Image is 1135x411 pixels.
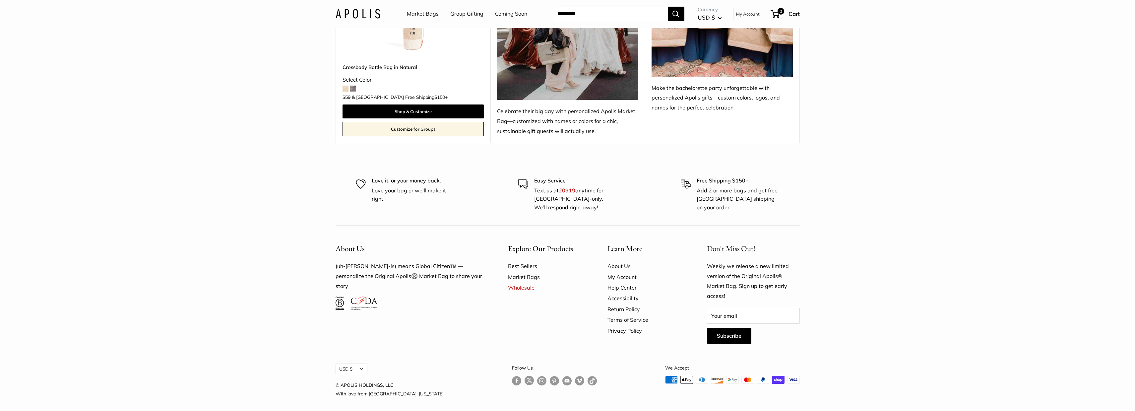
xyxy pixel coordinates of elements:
img: Certified B Corporation [336,297,345,310]
p: Text us at anytime for [GEOGRAPHIC_DATA]-only. We’ll respond right away! [534,186,617,212]
a: Wholesale [508,282,584,293]
a: Best Sellers [508,261,584,271]
button: USD $ [336,364,367,374]
a: Follow us on YouTube [562,376,572,385]
p: Follow Us [512,364,597,372]
button: Explore Our Products [508,242,584,255]
p: Add 2 or more bags and get free [GEOGRAPHIC_DATA] shipping on your order. [697,186,780,212]
input: Search... [552,7,668,21]
a: Crossbody Bottle Bag in Natural [343,63,484,71]
a: Customize for Groups [343,122,484,136]
a: About Us [607,261,684,271]
div: Celebrate their big day with personalized Apolis Market Bag—customized with names or colors for a... [497,106,638,136]
p: Free Shipping $150+ [697,176,780,185]
button: Learn More [607,242,684,255]
a: Terms of Service [607,314,684,325]
p: (uh-[PERSON_NAME]-is) means Global Citizen™️ — personalize the Original Apolis®️ Market Bag to sh... [336,261,485,291]
a: 0 Cart [771,9,800,19]
button: Subscribe [707,328,751,344]
div: Make the bachelorette party unforgettable with personalized Apolis gifts—custom colors, logos, an... [652,83,793,113]
a: Market Bags [508,272,584,282]
p: Easy Service [534,176,617,185]
span: $59 [343,94,350,100]
span: Currency [698,5,722,14]
span: $150 [434,94,445,100]
a: My Account [607,272,684,282]
p: Love it, or your money back. [372,176,455,185]
span: & [GEOGRAPHIC_DATA] Free Shipping + [352,95,448,100]
span: Cart [788,10,800,17]
span: Learn More [607,243,642,253]
p: © APOLIS HOLDINGS, LLC With love from [GEOGRAPHIC_DATA], [US_STATE] [336,381,444,398]
p: We Accept [665,364,800,372]
a: Help Center [607,282,684,293]
span: Explore Our Products [508,243,573,253]
p: Don't Miss Out! [707,242,800,255]
a: 20919 [559,187,575,194]
a: Follow us on Instagram [537,376,546,385]
p: Weekly we release a new limited version of the Original Apolis® Market Bag. Sign up to get early ... [707,261,800,301]
a: Follow us on Vimeo [575,376,584,385]
button: Search [668,7,684,21]
button: USD $ [698,12,722,23]
img: Apolis [336,9,380,19]
a: Accessibility [607,293,684,304]
span: About Us [336,243,364,253]
span: 0 [777,8,784,15]
a: Privacy Policy [607,325,684,336]
button: About Us [336,242,485,255]
div: Select Color [343,75,484,85]
a: Follow us on Twitter [525,376,534,388]
a: Return Policy [607,304,684,314]
a: Follow us on Pinterest [550,376,559,385]
a: Shop & Customize [343,104,484,118]
a: My Account [736,10,760,18]
a: Follow us on Tumblr [588,376,597,385]
a: Follow us on Facebook [512,376,521,385]
a: Coming Soon [495,9,527,19]
p: Love your bag or we'll make it right. [372,186,455,203]
img: Council of Fashion Designers of America Member [351,297,377,310]
span: USD $ [698,14,715,21]
a: Market Bags [407,9,439,19]
a: Group Gifting [450,9,483,19]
